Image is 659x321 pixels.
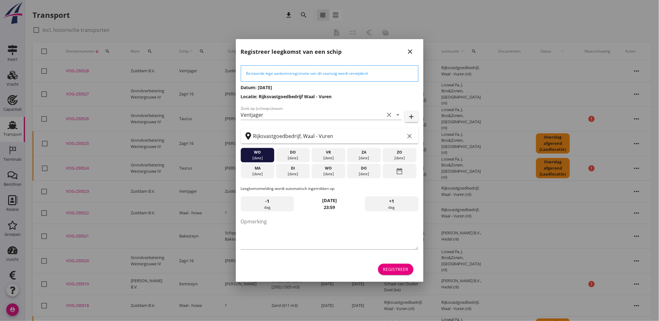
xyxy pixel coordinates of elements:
[406,132,413,140] i: clear
[242,166,273,171] div: ma
[241,217,418,249] textarea: Opmerking
[278,155,308,161] div: [DATE]
[349,150,379,155] div: za
[241,186,418,191] p: Leegkomstmelding wordt automatisch ingetrokken op:
[241,93,418,100] h3: Locatie: Rijksvastgoedbedrijf Waal - Vuren
[241,110,384,120] input: Zoek op (scheeps)naam
[278,166,308,171] div: di
[241,48,342,56] h2: Registreer leegkomst van een schip
[278,171,308,177] div: [DATE]
[241,84,418,91] h3: Datum: [DATE]
[349,171,379,177] div: [DATE]
[349,155,379,161] div: [DATE]
[241,196,294,211] div: dag
[322,197,337,203] strong: [DATE]
[394,111,402,119] i: arrow_drop_down
[313,150,344,155] div: vr
[313,166,344,171] div: wo
[313,155,344,161] div: [DATE]
[278,150,308,155] div: do
[253,131,405,141] input: Zoek op terminal of plaats
[242,150,273,155] div: wo
[265,198,269,205] span: -1
[383,266,408,273] div: Registreer
[386,111,393,119] i: clear
[246,71,413,76] div: Bestaande lege aankomstregistratie van dit vaartuig wordt verwijderd.
[313,171,344,177] div: [DATE]
[396,166,403,177] i: date_range
[407,48,414,55] i: close
[349,166,379,171] div: do
[242,155,273,161] div: [DATE]
[389,198,394,205] span: +1
[242,171,273,177] div: [DATE]
[408,113,415,120] i: add
[365,196,418,211] div: dag
[324,204,335,210] strong: 23:59
[384,155,415,161] div: [DATE]
[384,150,415,155] div: zo
[378,264,413,275] button: Registreer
